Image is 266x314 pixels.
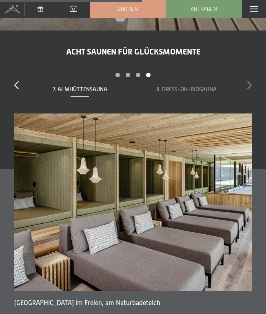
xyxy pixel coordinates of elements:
[115,73,120,77] div: Carousel Page 1
[126,73,130,77] div: Carousel Page 2
[117,5,138,13] span: Buchen
[166,0,242,17] a: Anfragen
[66,47,200,57] span: Acht Saunen für Glücksmomente
[90,0,166,17] a: Buchen
[136,73,140,77] div: Carousel Page 3
[146,73,151,77] div: Carousel Page 4 (Current Slide)
[191,5,217,13] span: Anfragen
[14,113,252,291] img: Ein Wellness-Urlaub in Südtirol – 7.700 m² Spa, 10 Saunen
[27,73,239,85] div: Carousel Pagination
[14,299,160,307] span: [GEOGRAPHIC_DATA] im Freien, am Naturbadeteich
[53,86,107,92] span: 7. Almhüttensauna
[156,86,217,92] span: 8. Dress-on-Biosauna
